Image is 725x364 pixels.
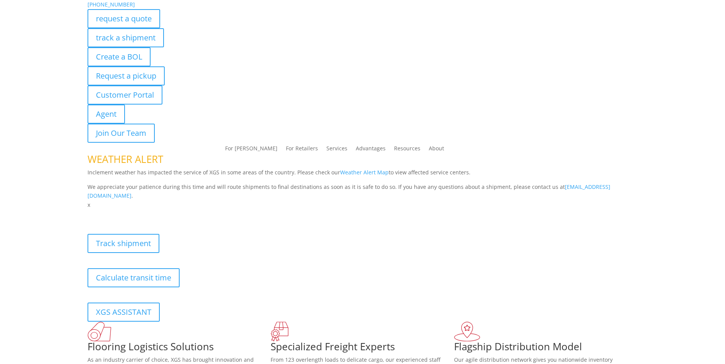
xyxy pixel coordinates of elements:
a: [PHONE_NUMBER] [88,1,135,8]
a: Join Our Team [88,124,155,143]
img: xgs-icon-focused-on-flooring-red [271,322,289,341]
a: Resources [394,146,420,154]
p: Inclement weather has impacted the service of XGS in some areas of the country. Please check our ... [88,168,638,182]
a: XGS ASSISTANT [88,303,160,322]
h1: Specialized Freight Experts [271,341,454,355]
a: For Retailers [286,146,318,154]
a: Services [326,146,347,154]
a: Advantages [356,146,386,154]
a: Create a BOL [88,47,151,66]
a: track a shipment [88,28,164,47]
a: Calculate transit time [88,268,180,287]
img: xgs-icon-total-supply-chain-intelligence-red [88,322,111,341]
a: About [429,146,444,154]
h1: Flagship Distribution Model [454,341,637,355]
a: Weather Alert Map [340,169,389,176]
p: We appreciate your patience during this time and will route shipments to final destinations as so... [88,182,638,201]
a: Track shipment [88,234,159,253]
a: For [PERSON_NAME] [225,146,277,154]
img: xgs-icon-flagship-distribution-model-red [454,322,480,341]
a: Agent [88,105,125,124]
span: WEATHER ALERT [88,152,163,166]
a: Request a pickup [88,66,165,85]
b: Visibility, transparency, and control for your entire supply chain. [88,211,258,218]
h1: Flooring Logistics Solutions [88,341,271,355]
a: Customer Portal [88,85,162,105]
a: request a quote [88,9,160,28]
p: x [88,200,638,209]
